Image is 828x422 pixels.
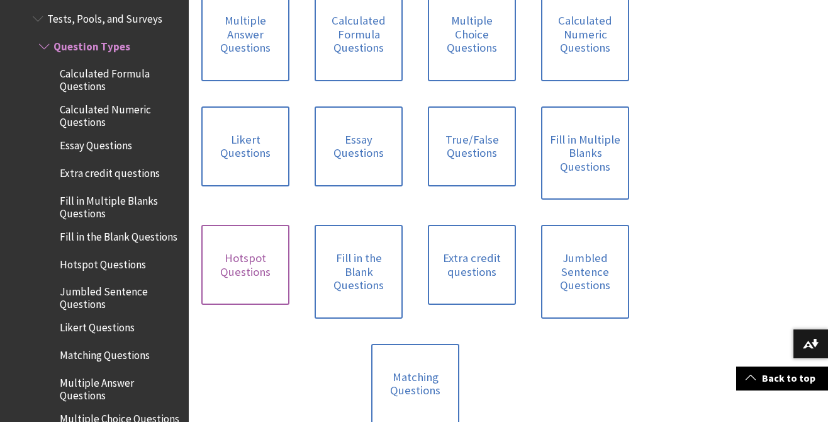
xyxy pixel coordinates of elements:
[201,225,289,305] a: Hotspot Questions
[736,367,828,390] a: Back to top
[60,345,150,362] span: Matching Questions
[47,8,162,25] span: Tests, Pools, and Surveys
[60,317,135,334] span: Likert Questions
[315,106,403,186] a: Essay Questions
[60,254,146,271] span: Hotspot Questions
[53,36,130,53] span: Question Types
[60,281,180,311] span: Jumbled Sentence Questions
[541,106,629,200] a: Fill in Multiple Blanks Questions
[315,225,403,319] a: Fill in the Blank Questions
[60,63,180,93] span: Calculated Formula Questions
[201,106,289,186] a: Likert Questions
[428,225,516,305] a: Extra credit questions
[60,100,180,129] span: Calculated Numeric Questions
[60,372,180,402] span: Multiple Answer Questions
[428,106,516,186] a: True/False Questions
[541,225,629,319] a: Jumbled Sentence Questions
[60,135,132,152] span: Essay Questions
[60,163,160,180] span: Extra credit questions
[60,190,180,220] span: Fill in Multiple Blanks Questions
[60,226,177,243] span: Fill in the Blank Questions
